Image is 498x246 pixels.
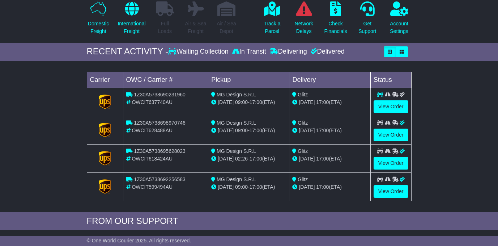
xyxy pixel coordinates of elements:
[374,157,408,170] a: View Order
[218,184,234,190] span: [DATE]
[211,99,286,106] div: - (ETA)
[316,99,329,105] span: 17:00
[99,123,111,137] img: GetCarrierServiceLogo
[134,148,185,154] span: 1Z30A5738695628023
[235,128,248,133] span: 09:00
[218,128,234,133] span: [DATE]
[132,99,173,105] span: OWCIT637740AU
[358,20,376,35] p: Get Support
[316,156,329,162] span: 17:00
[132,156,173,162] span: OWCIT618424AU
[99,151,111,166] img: GetCarrierServiceLogo
[390,1,409,39] a: AccountSettings
[87,238,191,243] span: © One World Courier 2025. All rights reserved.
[211,155,286,163] div: - (ETA)
[123,72,208,88] td: OWC / Carrier #
[298,92,308,97] span: Glitz
[250,156,262,162] span: 17:00
[295,20,313,35] p: Network Delays
[217,20,236,35] p: Air / Sea Depot
[217,92,256,97] span: MG Design S.R.L
[294,1,314,39] a: NetworkDelays
[230,48,268,56] div: In Transit
[235,156,248,162] span: 02:26
[298,148,308,154] span: Glitz
[298,176,308,182] span: Glitz
[289,72,370,88] td: Delivery
[99,95,111,109] img: GetCarrierServiceLogo
[299,184,315,190] span: [DATE]
[99,179,111,194] img: GetCarrierServiceLogo
[292,183,367,191] div: (ETA)
[132,128,173,133] span: OWCIT628488AU
[134,120,185,126] span: 1Z30A5738698970746
[168,48,230,56] div: Waiting Collection
[156,20,174,35] p: Full Loads
[370,72,411,88] td: Status
[218,99,234,105] span: [DATE]
[217,148,256,154] span: MG Design S.R.L
[250,128,262,133] span: 17:00
[117,1,146,39] a: InternationalFreight
[390,20,408,35] p: Account Settings
[208,72,289,88] td: Pickup
[292,155,367,163] div: (ETA)
[211,183,286,191] div: - (ETA)
[87,72,123,88] td: Carrier
[235,99,248,105] span: 09:00
[250,99,262,105] span: 17:00
[268,48,309,56] div: Delivering
[309,48,345,56] div: Delivered
[292,127,367,134] div: (ETA)
[88,1,109,39] a: DomesticFreight
[88,20,109,35] p: Domestic Freight
[299,156,315,162] span: [DATE]
[374,129,408,141] a: View Order
[299,99,315,105] span: [DATE]
[374,185,408,198] a: View Order
[299,128,315,133] span: [DATE]
[264,20,280,35] p: Track a Parcel
[263,1,281,39] a: Track aParcel
[374,100,408,113] a: View Order
[316,184,329,190] span: 17:00
[324,1,347,39] a: CheckFinancials
[218,156,234,162] span: [DATE]
[134,92,185,97] span: 1Z30A5738690231960
[292,99,367,106] div: (ETA)
[217,120,256,126] span: MG Design S.R.L
[316,128,329,133] span: 17:00
[87,216,412,226] div: FROM OUR SUPPORT
[87,46,169,57] div: RECENT ACTIVITY -
[235,184,248,190] span: 09:00
[132,184,173,190] span: OWCIT599494AU
[324,20,347,35] p: Check Financials
[118,20,145,35] p: International Freight
[185,20,206,35] p: Air & Sea Freight
[217,176,256,182] span: MG Design S.R.L
[358,1,376,39] a: GetSupport
[211,127,286,134] div: - (ETA)
[298,120,308,126] span: Glitz
[250,184,262,190] span: 17:00
[134,176,185,182] span: 1Z30A5738692256583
